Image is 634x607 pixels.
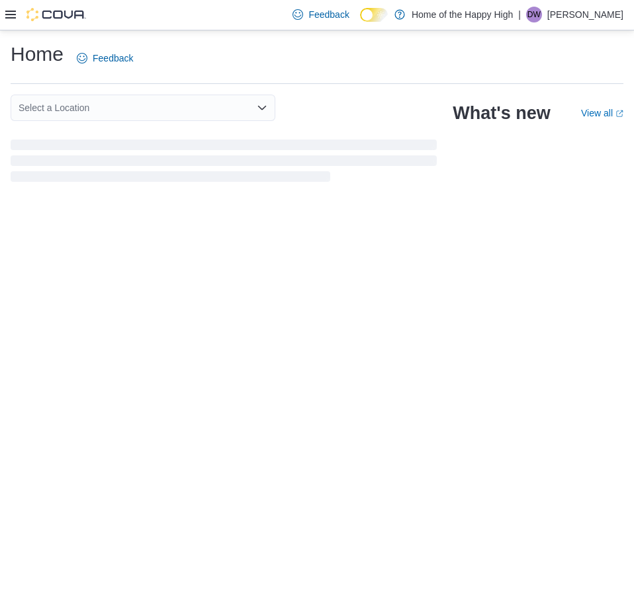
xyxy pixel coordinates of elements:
span: Feedback [93,52,133,65]
p: Home of the Happy High [412,7,513,22]
span: Loading [11,142,437,184]
span: Feedback [308,8,349,21]
h2: What's new [453,102,550,124]
p: | [518,7,521,22]
h1: Home [11,41,64,67]
span: DW [527,7,541,22]
a: Feedback [71,45,138,71]
a: Feedback [287,1,354,28]
svg: External link [615,110,623,118]
div: David Wegner [526,7,542,22]
img: Cova [26,8,86,21]
p: [PERSON_NAME] [547,7,623,22]
button: Open list of options [257,102,267,113]
input: Dark Mode [360,8,388,22]
a: View allExternal link [581,108,623,118]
